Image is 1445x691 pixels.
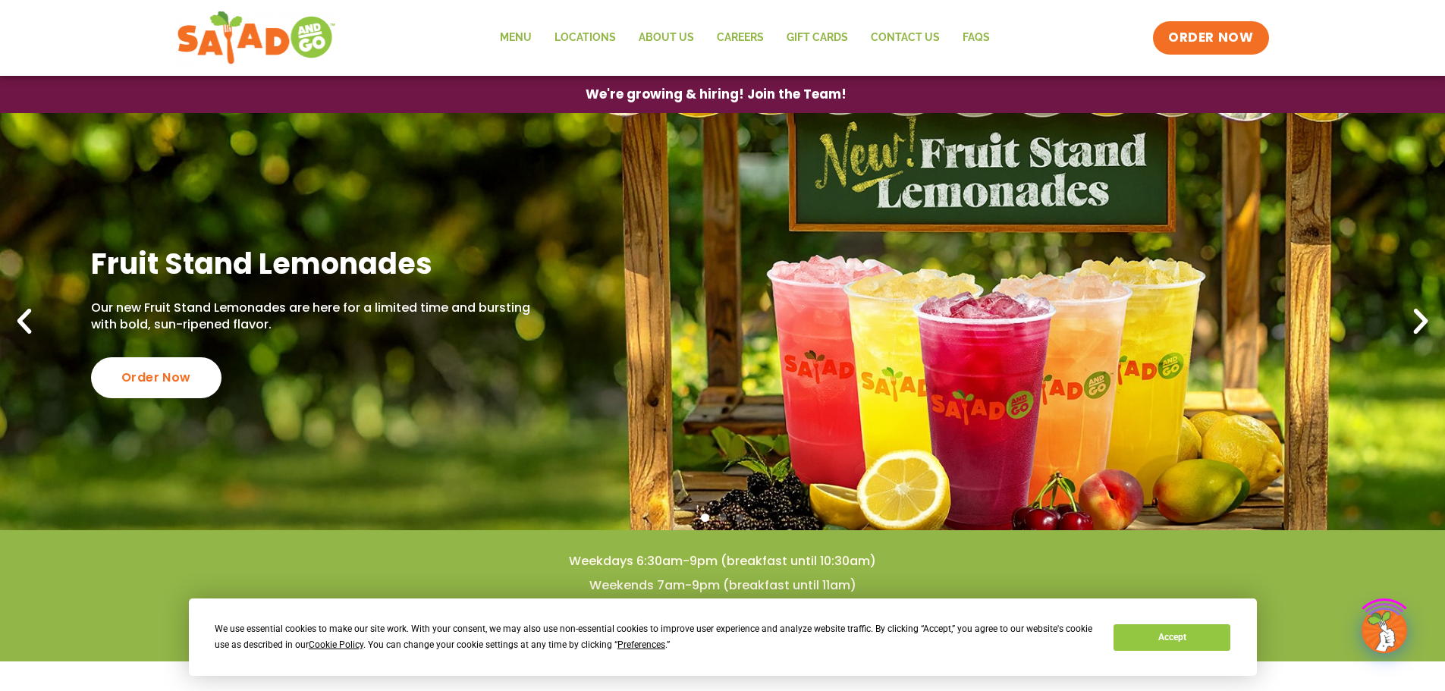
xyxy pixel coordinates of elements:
p: Our new Fruit Stand Lemonades are here for a limited time and bursting with bold, sun-ripened fla... [91,300,538,334]
a: GIFT CARDS [775,20,859,55]
span: Preferences [617,639,665,650]
img: new-SAG-logo-768×292 [177,8,337,68]
a: FAQs [951,20,1001,55]
div: Order Now [91,357,221,398]
a: ORDER NOW [1153,21,1268,55]
a: Locations [543,20,627,55]
span: Go to slide 3 [736,514,744,522]
div: Previous slide [8,305,41,338]
span: We're growing & hiring! Join the Team! [586,88,847,101]
span: Go to slide 2 [718,514,727,522]
a: About Us [627,20,705,55]
span: ORDER NOW [1168,29,1253,47]
a: We're growing & hiring! Join the Team! [563,77,869,112]
a: Menu [488,20,543,55]
h4: Weekends 7am-9pm (breakfast until 11am) [30,577,1415,594]
div: Next slide [1404,305,1437,338]
button: Accept [1114,624,1230,651]
div: Cookie Consent Prompt [189,598,1257,676]
span: Cookie Policy [309,639,363,650]
a: Careers [705,20,775,55]
nav: Menu [488,20,1001,55]
h2: Fruit Stand Lemonades [91,245,538,282]
a: Contact Us [859,20,951,55]
span: Go to slide 1 [701,514,709,522]
div: We use essential cookies to make our site work. With your consent, we may also use non-essential ... [215,621,1095,653]
h4: Weekdays 6:30am-9pm (breakfast until 10:30am) [30,553,1415,570]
